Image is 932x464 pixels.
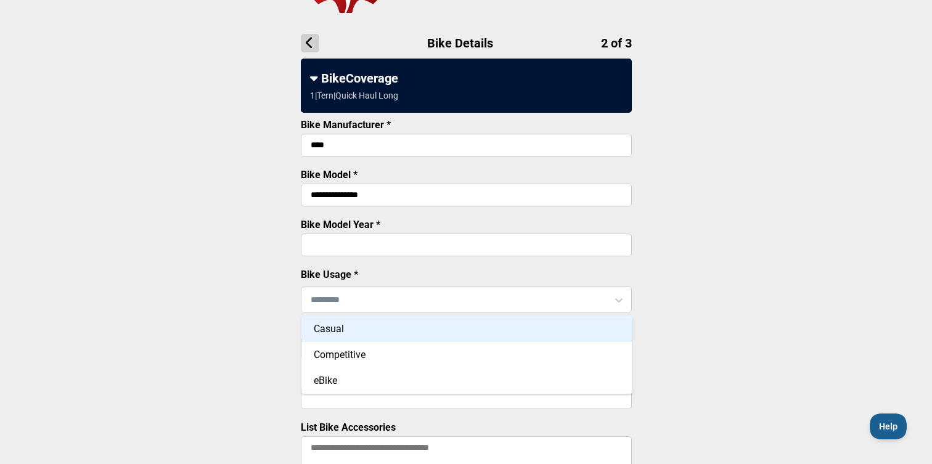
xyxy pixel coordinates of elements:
div: Casual [301,316,632,342]
label: Bike Model * [301,169,358,181]
label: Bike Purchase Price * [301,322,397,333]
h1: Bike Details [301,34,632,52]
label: Bike Serial Number [301,372,387,383]
label: List Bike Accessories [301,421,396,433]
label: Bike Usage * [301,269,358,280]
iframe: Toggle Customer Support [870,413,907,439]
div: BikeCoverage [310,71,623,86]
div: 1 | Tern | Quick Haul Long [310,91,398,100]
span: 2 of 3 [601,36,632,51]
div: Competitive [301,342,632,368]
div: eBike [301,368,632,394]
label: Bike Model Year * [301,219,380,230]
label: Bike Manufacturer * [301,119,391,131]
